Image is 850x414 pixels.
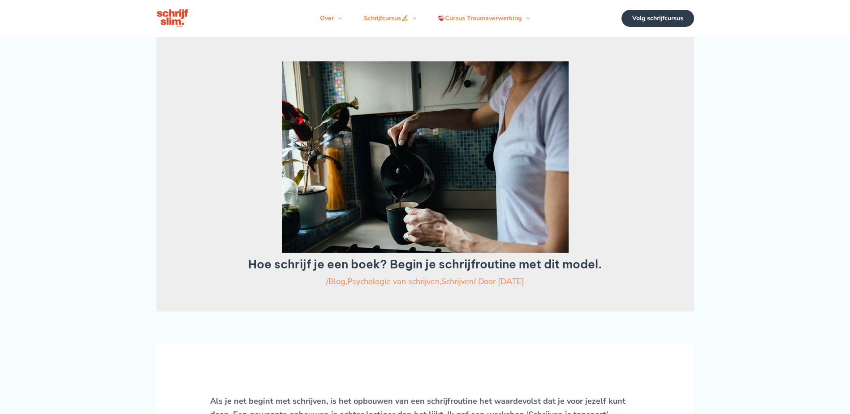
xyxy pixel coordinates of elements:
[309,5,353,32] a: OverMenu schakelen
[401,15,408,22] img: ✍️
[353,5,427,32] a: SchrijfcursusMenu schakelen
[438,15,444,22] img: ❤️‍🩹
[309,5,540,32] nav: Navigatie op de site: Menu
[441,276,474,287] a: Schrijven
[282,61,569,253] img: Hoe schrijf je een boek? Begin je schrijfroutine of gewoonte met dit model. Koffie kan helpen!
[408,5,416,32] span: Menu schakelen
[621,10,694,27] a: Volg schrijfcursus
[427,5,540,32] a: Cursus TraumaverwerkingMenu schakelen
[156,8,190,29] img: schrijfcursus schrijfslim academy
[190,257,661,271] h1: Hoe schrijf je een boek? Begin je schrijfroutine met dit model.
[498,276,524,287] a: [DATE]
[328,276,345,287] a: Blog
[190,276,661,287] div: / / Door
[334,5,342,32] span: Menu schakelen
[328,276,474,287] span: , ,
[522,5,530,32] span: Menu schakelen
[347,276,440,287] a: Psychologie van schrijven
